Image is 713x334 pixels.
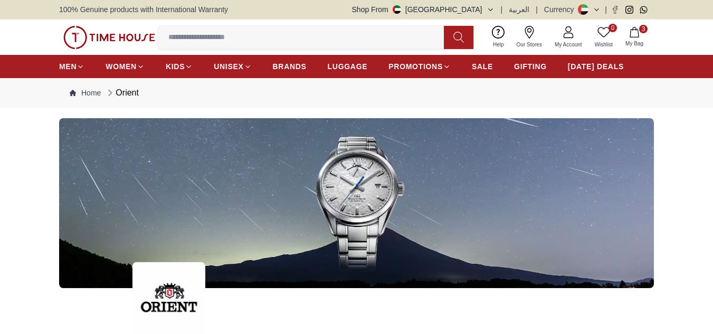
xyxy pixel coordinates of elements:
a: Whatsapp [640,6,648,14]
span: | [536,4,538,15]
a: [DATE] DEALS [568,57,624,76]
span: Our Stores [512,41,546,49]
img: ... [63,26,155,49]
span: MEN [59,61,77,72]
span: [DATE] DEALS [568,61,624,72]
span: 3 [639,25,648,33]
span: PROMOTIONS [388,61,443,72]
a: LUGGAGE [328,57,368,76]
span: | [605,4,607,15]
a: SALE [472,57,493,76]
span: KIDS [166,61,185,72]
a: KIDS [166,57,193,76]
button: Shop From[GEOGRAPHIC_DATA] [352,4,495,15]
div: Currency [544,4,578,15]
span: 0 [609,24,617,32]
span: UNISEX [214,61,243,72]
a: PROMOTIONS [388,57,451,76]
span: Wishlist [591,41,617,49]
span: My Bag [621,40,648,47]
a: Help [487,24,510,51]
a: MEN [59,57,84,76]
nav: Breadcrumb [59,78,654,108]
a: Home [70,88,101,98]
a: BRANDS [273,57,307,76]
a: Facebook [611,6,619,14]
span: LUGGAGE [328,61,368,72]
a: Instagram [625,6,633,14]
a: Our Stores [510,24,548,51]
span: Help [489,41,508,49]
img: ... [59,118,654,288]
span: | [501,4,503,15]
span: WOMEN [106,61,137,72]
button: 3My Bag [619,25,650,50]
span: GIFTING [514,61,547,72]
span: BRANDS [273,61,307,72]
span: SALE [472,61,493,72]
a: 0Wishlist [588,24,619,51]
span: 100% Genuine products with International Warranty [59,4,228,15]
button: العربية [509,4,529,15]
a: UNISEX [214,57,251,76]
a: GIFTING [514,57,547,76]
img: United Arab Emirates [393,5,401,14]
div: Orient [105,87,139,99]
a: WOMEN [106,57,145,76]
span: My Account [550,41,586,49]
